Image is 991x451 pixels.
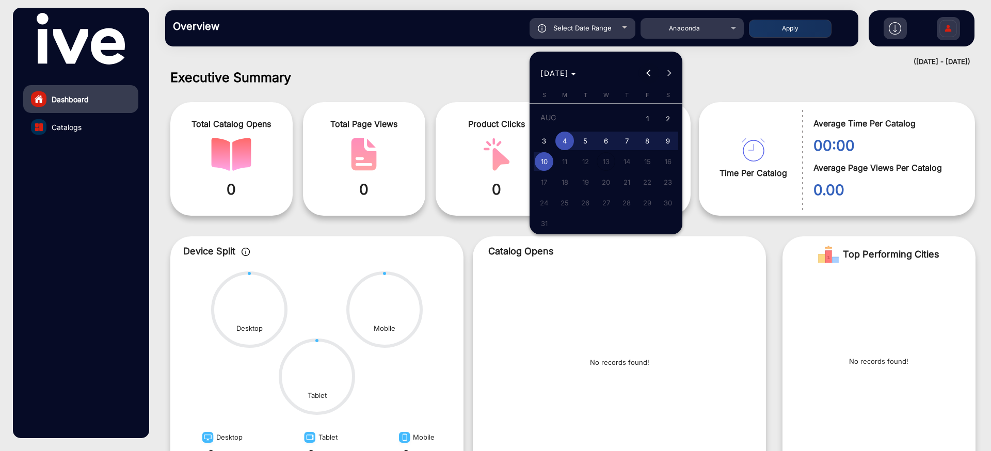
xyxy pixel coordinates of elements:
button: August 25, 2025 [554,192,575,213]
button: August 21, 2025 [616,172,637,192]
button: August 8, 2025 [637,131,658,151]
button: August 22, 2025 [637,172,658,192]
button: Choose month and year [536,64,580,83]
span: 9 [659,132,677,150]
span: F [646,91,649,99]
button: August 30, 2025 [658,192,678,213]
button: August 13, 2025 [596,151,616,172]
button: August 24, 2025 [534,192,554,213]
button: August 3, 2025 [534,131,554,151]
span: 24 [535,194,553,212]
span: 4 [555,132,574,150]
span: 31 [535,214,553,233]
span: 12 [576,152,595,171]
button: August 23, 2025 [658,172,678,192]
span: 19 [576,173,595,191]
button: August 19, 2025 [575,172,596,192]
button: August 20, 2025 [596,172,616,192]
button: August 15, 2025 [637,151,658,172]
span: 28 [617,194,636,212]
span: 16 [659,152,677,171]
span: 14 [617,152,636,171]
span: 5 [576,132,595,150]
span: 30 [659,194,677,212]
button: August 7, 2025 [616,131,637,151]
button: August 6, 2025 [596,131,616,151]
span: 11 [555,152,574,171]
button: Previous month [638,63,659,84]
button: August 12, 2025 [575,151,596,172]
span: T [584,91,587,99]
button: August 18, 2025 [554,172,575,192]
span: [DATE] [540,69,568,77]
span: T [625,91,629,99]
button: August 2, 2025 [658,107,678,131]
span: 7 [617,132,636,150]
button: August 10, 2025 [534,151,554,172]
span: 6 [597,132,615,150]
span: S [666,91,670,99]
span: 15 [638,152,657,171]
span: M [562,91,567,99]
td: AUG [534,107,637,131]
span: 10 [535,152,553,171]
button: August 9, 2025 [658,131,678,151]
button: August 4, 2025 [554,131,575,151]
span: 23 [659,173,677,191]
span: 18 [555,173,574,191]
button: August 16, 2025 [658,151,678,172]
span: 27 [597,194,615,212]
button: August 11, 2025 [554,151,575,172]
span: 25 [555,194,574,212]
span: W [603,91,609,99]
button: August 17, 2025 [534,172,554,192]
span: 17 [535,173,553,191]
span: 29 [638,194,657,212]
button: August 29, 2025 [637,192,658,213]
button: August 27, 2025 [596,192,616,213]
span: 22 [638,173,657,191]
span: 1 [638,109,657,130]
span: 2 [659,109,677,130]
span: 20 [597,173,615,191]
button: August 26, 2025 [575,192,596,213]
button: August 5, 2025 [575,131,596,151]
button: August 14, 2025 [616,151,637,172]
button: August 1, 2025 [637,107,658,131]
button: August 31, 2025 [534,213,554,234]
span: 8 [638,132,657,150]
span: 21 [617,173,636,191]
span: 3 [535,132,553,150]
span: S [542,91,546,99]
span: 26 [576,194,595,212]
span: 13 [597,152,615,171]
button: August 28, 2025 [616,192,637,213]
